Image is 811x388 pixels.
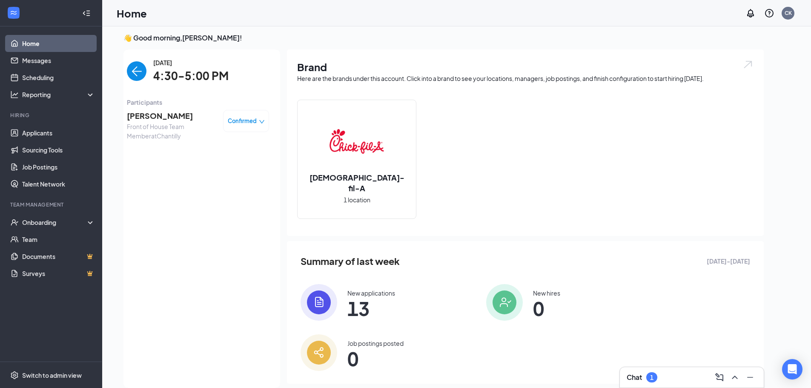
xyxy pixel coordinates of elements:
[713,371,726,384] button: ComposeMessage
[533,289,560,297] div: New hires
[347,289,395,297] div: New applications
[533,301,560,316] span: 0
[22,90,95,99] div: Reporting
[10,371,19,379] svg: Settings
[714,372,725,382] svg: ComposeMessage
[22,218,88,227] div: Onboarding
[330,114,384,169] img: Chick-fil-A
[22,69,95,86] a: Scheduling
[745,8,756,18] svg: Notifications
[347,351,404,366] span: 0
[22,141,95,158] a: Sourcing Tools
[153,67,229,85] span: 4:30-5:00 PM
[22,371,82,379] div: Switch to admin view
[782,359,802,379] div: Open Intercom Messenger
[9,9,18,17] svg: WorkstreamLogo
[745,372,755,382] svg: Minimize
[10,218,19,227] svg: UserCheck
[22,52,95,69] a: Messages
[298,172,416,193] h2: [DEMOGRAPHIC_DATA]-fil-A
[10,112,93,119] div: Hiring
[127,61,146,81] button: back-button
[742,60,754,69] img: open.6027fd2a22e1237b5b06.svg
[10,201,93,208] div: Team Management
[347,339,404,348] div: Job postings posted
[297,60,754,74] h1: Brand
[127,98,269,107] span: Participants
[153,58,229,67] span: [DATE]
[22,158,95,175] a: Job Postings
[650,374,653,381] div: 1
[344,195,370,204] span: 1 location
[22,35,95,52] a: Home
[347,301,395,316] span: 13
[82,9,91,17] svg: Collapse
[117,6,147,20] h1: Home
[22,231,95,248] a: Team
[127,110,216,122] span: [PERSON_NAME]
[764,8,774,18] svg: QuestionInfo
[785,9,792,17] div: CK
[730,372,740,382] svg: ChevronUp
[22,175,95,193] a: Talent Network
[123,33,764,43] h3: 👋 Good morning, [PERSON_NAME] !
[743,371,757,384] button: Minimize
[301,334,337,371] img: icon
[127,122,216,141] span: Front of House Team Member at Chantilly
[228,117,257,125] span: Confirmed
[301,254,400,269] span: Summary of last week
[297,74,754,83] div: Here are the brands under this account. Click into a brand to see your locations, managers, job p...
[728,371,742,384] button: ChevronUp
[22,124,95,141] a: Applicants
[22,248,95,265] a: DocumentsCrown
[22,265,95,282] a: SurveysCrown
[627,373,642,382] h3: Chat
[10,90,19,99] svg: Analysis
[707,256,750,266] span: [DATE] - [DATE]
[486,284,523,321] img: icon
[301,284,337,321] img: icon
[259,119,265,125] span: down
